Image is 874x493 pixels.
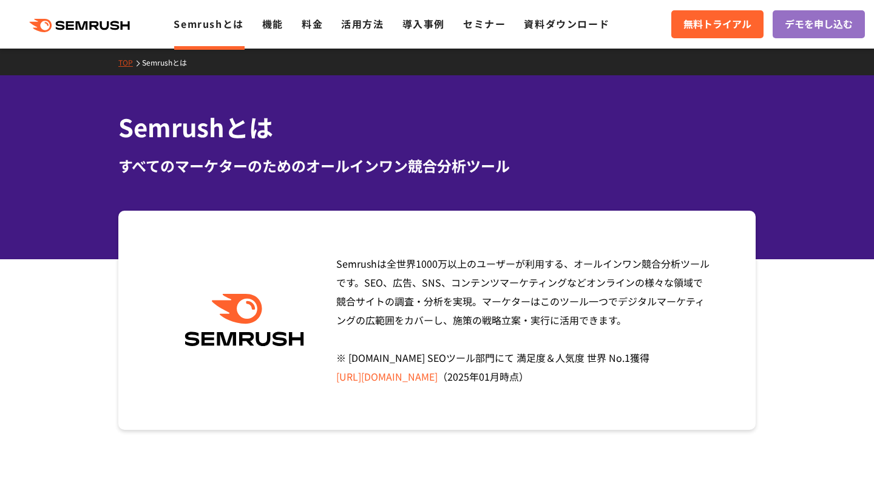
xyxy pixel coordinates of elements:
img: Semrush [178,294,310,347]
span: 無料トライアル [683,16,751,32]
a: 機能 [262,16,283,31]
a: 活用方法 [341,16,384,31]
a: 料金 [302,16,323,31]
span: デモを申し込む [785,16,853,32]
span: Semrushは全世界1000万以上のユーザーが利用する、オールインワン競合分析ツールです。SEO、広告、SNS、コンテンツマーケティングなどオンラインの様々な領域で競合サイトの調査・分析を実現... [336,256,710,384]
a: Semrushとは [174,16,243,31]
a: 導入事例 [402,16,445,31]
h1: Semrushとは [118,109,756,145]
a: デモを申し込む [773,10,865,38]
a: 無料トライアル [671,10,764,38]
a: Semrushとは [142,57,196,67]
a: セミナー [463,16,506,31]
a: [URL][DOMAIN_NAME] [336,369,438,384]
a: TOP [118,57,142,67]
div: すべてのマーケターのためのオールインワン競合分析ツール [118,155,756,177]
a: 資料ダウンロード [524,16,609,31]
